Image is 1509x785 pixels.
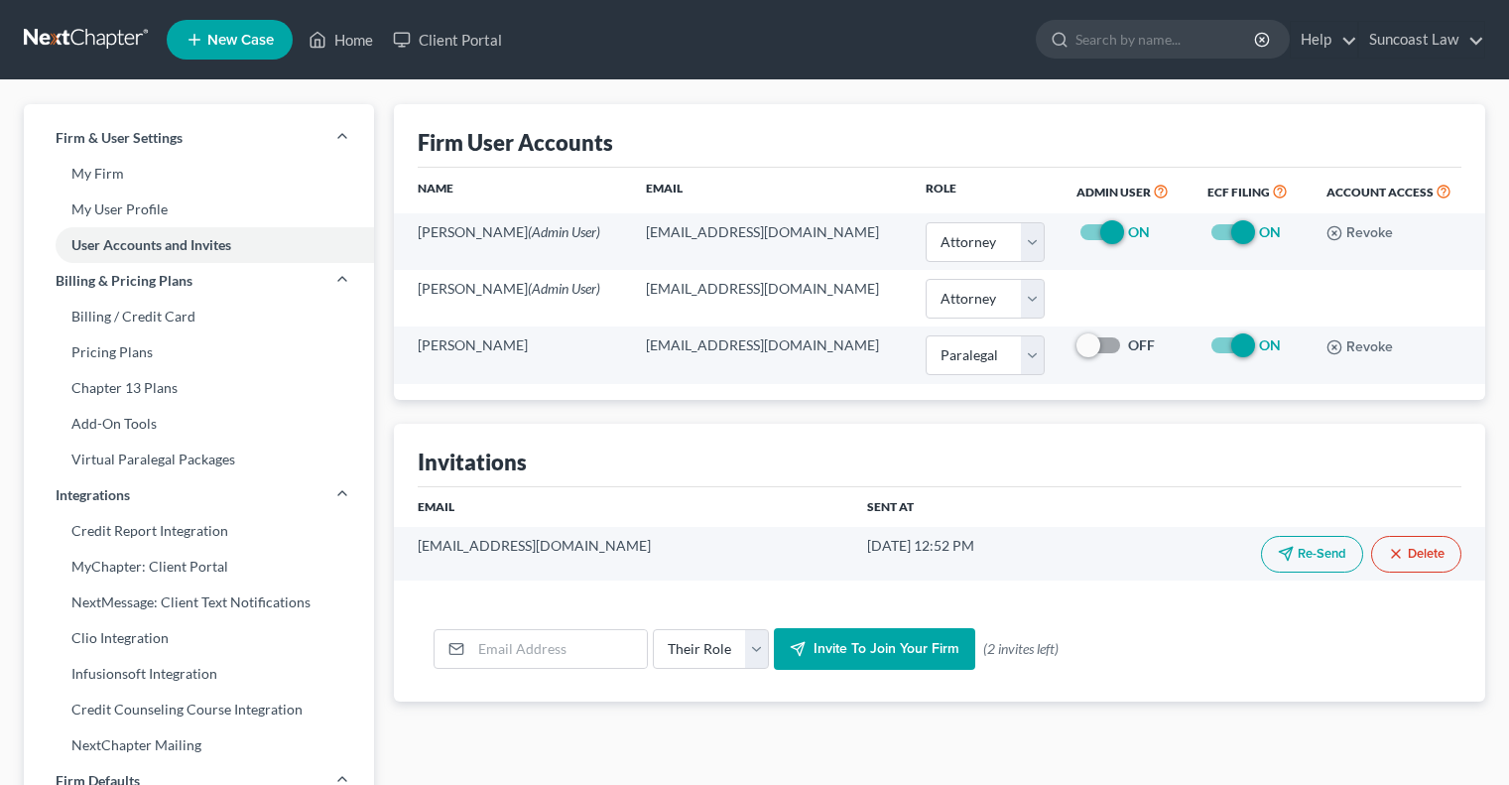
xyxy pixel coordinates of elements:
span: New Case [207,33,274,48]
a: Add-On Tools [24,406,374,442]
button: Revoke [1326,225,1393,241]
td: [EMAIL_ADDRESS][DOMAIN_NAME] [630,213,911,270]
div: Firm User Accounts [418,128,613,157]
span: Billing & Pricing Plans [56,271,192,291]
td: [EMAIL_ADDRESS][DOMAIN_NAME] [630,327,911,383]
th: Sent At [851,487,1083,527]
a: Credit Counseling Course Integration [24,692,374,727]
a: Clio Integration [24,620,374,656]
a: MyChapter: Client Portal [24,549,374,585]
a: Billing / Credit Card [24,299,374,334]
td: [PERSON_NAME] [394,270,629,327]
span: Account Access [1326,185,1434,199]
button: Re-Send [1261,536,1363,573]
span: Invite to join your firm [814,640,959,657]
th: Email [630,168,911,213]
a: NextChapter Mailing [24,727,374,763]
a: Help [1291,22,1357,58]
span: (Admin User) [528,280,600,297]
a: Suncoast Law [1359,22,1484,58]
strong: ON [1128,223,1150,240]
strong: ON [1259,336,1281,353]
a: My Firm [24,156,374,192]
strong: ON [1259,223,1281,240]
a: Pricing Plans [24,334,374,370]
a: Integrations [24,477,374,513]
input: Email Address [471,630,647,668]
a: Billing & Pricing Plans [24,263,374,299]
a: My User Profile [24,192,374,227]
a: Client Portal [383,22,512,58]
a: Firm & User Settings [24,120,374,156]
span: Firm & User Settings [56,128,183,148]
span: Integrations [56,485,130,505]
a: Chapter 13 Plans [24,370,374,406]
th: Email [394,487,850,527]
strong: OFF [1128,336,1155,353]
div: Invitations [418,448,527,476]
button: Delete [1371,536,1461,573]
input: Search by name... [1075,21,1257,58]
td: [PERSON_NAME] [394,327,629,383]
span: ECF Filing [1207,185,1270,199]
button: Invite to join your firm [774,628,975,670]
a: Infusionsoft Integration [24,656,374,692]
a: Home [299,22,383,58]
td: [DATE] 12:52 PM [851,527,1083,581]
button: Revoke [1326,339,1393,355]
a: Credit Report Integration [24,513,374,549]
th: Name [394,168,629,213]
a: NextMessage: Client Text Notifications [24,585,374,620]
a: User Accounts and Invites [24,227,374,263]
span: Admin User [1076,185,1151,199]
td: [EMAIL_ADDRESS][DOMAIN_NAME] [394,527,850,581]
span: (2 invites left) [983,639,1059,659]
td: [PERSON_NAME] [394,213,629,270]
th: Role [910,168,1061,213]
td: [EMAIL_ADDRESS][DOMAIN_NAME] [630,270,911,327]
span: (Admin User) [528,223,600,240]
a: Virtual Paralegal Packages [24,442,374,477]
